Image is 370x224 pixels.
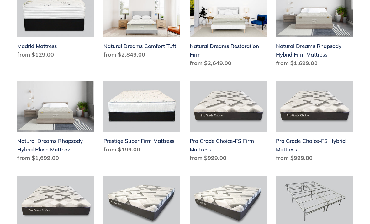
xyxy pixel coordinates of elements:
[103,81,180,156] a: Prestige Super Firm Mattress
[276,81,353,165] a: Pro Grade Choice-FS Hybrid Mattress
[190,81,267,165] a: Pro Grade Choice-FS Firm Mattress
[17,81,94,165] a: Natural Dreams Rhapsody Hybrid Plush Mattress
